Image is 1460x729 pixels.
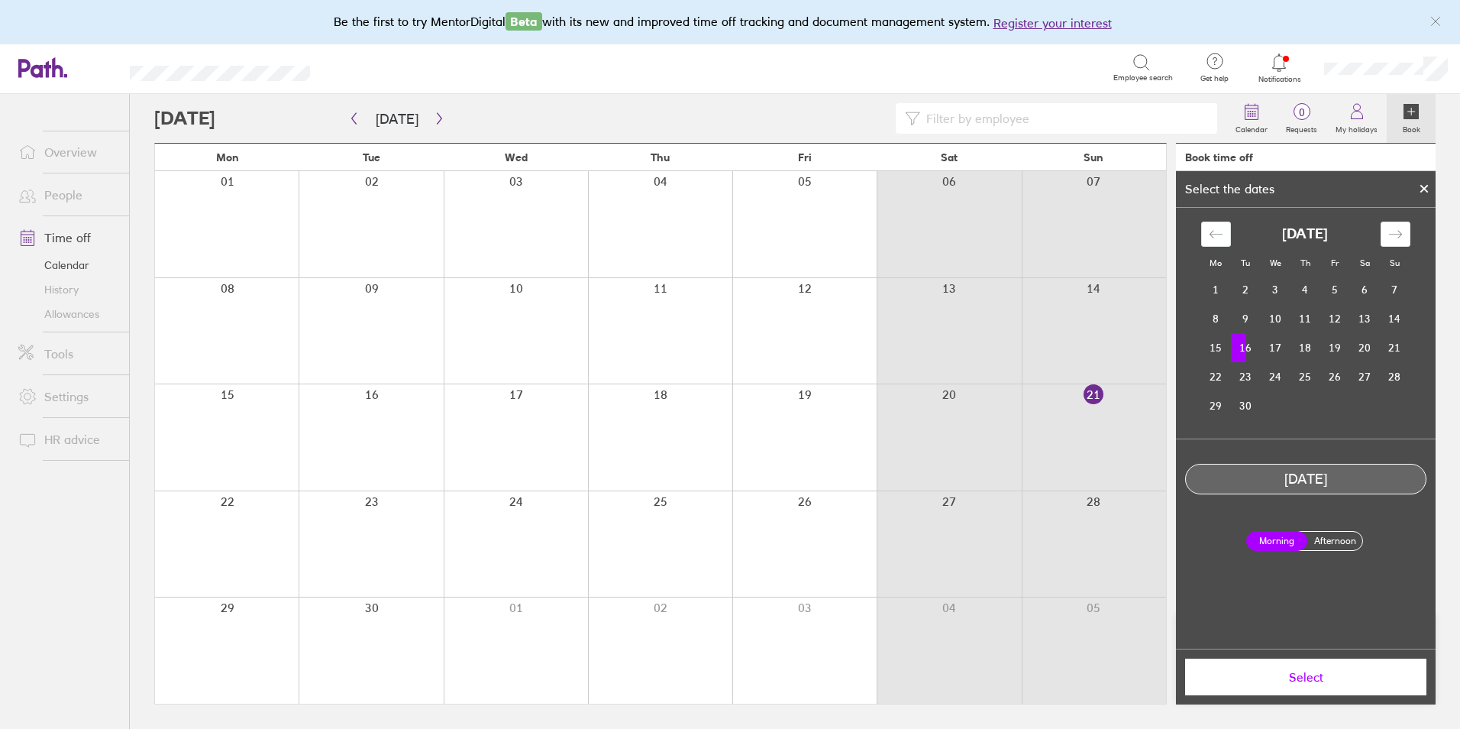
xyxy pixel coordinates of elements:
span: Sun [1084,151,1103,164]
small: We [1270,258,1281,268]
td: Monday, September 8, 2025 [1201,304,1231,333]
td: Friday, September 5, 2025 [1320,275,1350,304]
span: Mon [216,151,239,164]
small: Sa [1360,258,1370,268]
td: Saturday, September 27, 2025 [1350,362,1380,391]
span: Wed [505,151,528,164]
td: Friday, September 26, 2025 [1320,362,1350,391]
label: Afternoon [1304,532,1365,550]
a: Tools [6,339,129,369]
td: Tuesday, September 30, 2025 [1231,391,1261,420]
td: Saturday, September 13, 2025 [1350,304,1380,333]
button: [DATE] [363,106,431,131]
a: Overview [6,137,129,167]
span: Get help [1190,74,1239,83]
label: My holidays [1326,121,1387,134]
a: People [6,180,129,210]
td: Wednesday, September 24, 2025 [1261,362,1290,391]
span: Fri [798,151,812,164]
label: Morning [1246,531,1307,551]
td: Tuesday, September 9, 2025 [1231,304,1261,333]
span: Sat [941,151,958,164]
div: Calendar [1184,208,1427,439]
td: Monday, September 15, 2025 [1201,333,1231,362]
a: Time off [6,222,129,253]
div: Book time off [1185,151,1253,164]
a: Notifications [1255,52,1304,84]
label: Calendar [1226,121,1277,134]
a: Book [1387,94,1436,143]
strong: [DATE] [1282,226,1328,242]
td: Friday, September 12, 2025 [1320,304,1350,333]
td: Tuesday, September 23, 2025 [1231,362,1261,391]
label: Requests [1277,121,1326,134]
span: Employee search [1113,73,1173,83]
label: Book [1394,121,1429,134]
div: [DATE] [1186,471,1426,488]
td: Friday, September 19, 2025 [1320,333,1350,362]
div: Move forward to switch to the next month. [1381,222,1410,247]
td: Wednesday, September 10, 2025 [1261,304,1290,333]
button: Select [1185,659,1426,695]
td: Monday, September 1, 2025 [1201,275,1231,304]
td: Tuesday, September 2, 2025 [1231,275,1261,304]
td: Thursday, September 11, 2025 [1290,304,1320,333]
span: Beta [506,12,542,31]
small: Tu [1241,258,1250,268]
div: Search [351,60,390,74]
small: Fr [1331,258,1339,268]
input: Filter by employee [920,104,1208,133]
td: Sunday, September 14, 2025 [1380,304,1410,333]
div: Select the dates [1176,182,1284,196]
td: Monday, September 22, 2025 [1201,362,1231,391]
td: Sunday, September 7, 2025 [1380,275,1410,304]
td: Sunday, September 21, 2025 [1380,333,1410,362]
td: Thursday, September 4, 2025 [1290,275,1320,304]
a: Calendar [6,253,129,277]
a: HR advice [6,424,129,455]
small: Mo [1210,258,1222,268]
td: Sunday, September 28, 2025 [1380,362,1410,391]
a: Settings [6,381,129,412]
div: Be the first to try MentorDigital with its new and improved time off tracking and document manage... [334,12,1127,32]
span: Select [1196,670,1416,684]
td: Thursday, September 25, 2025 [1290,362,1320,391]
span: Tue [363,151,380,164]
td: Selected. Tuesday, September 16, 2025 [1231,333,1261,362]
a: My holidays [1326,94,1387,143]
span: Thu [651,151,670,164]
button: Register your interest [993,14,1112,32]
a: History [6,277,129,302]
td: Wednesday, September 3, 2025 [1261,275,1290,304]
a: Allowances [6,302,129,326]
small: Su [1390,258,1400,268]
td: Thursday, September 18, 2025 [1290,333,1320,362]
small: Th [1300,258,1310,268]
a: 0Requests [1277,94,1326,143]
a: Calendar [1226,94,1277,143]
span: Notifications [1255,75,1304,84]
td: Saturday, September 6, 2025 [1350,275,1380,304]
td: Wednesday, September 17, 2025 [1261,333,1290,362]
div: Move backward to switch to the previous month. [1201,222,1231,247]
td: Monday, September 29, 2025 [1201,391,1231,420]
span: 0 [1277,106,1326,118]
td: Saturday, September 20, 2025 [1350,333,1380,362]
